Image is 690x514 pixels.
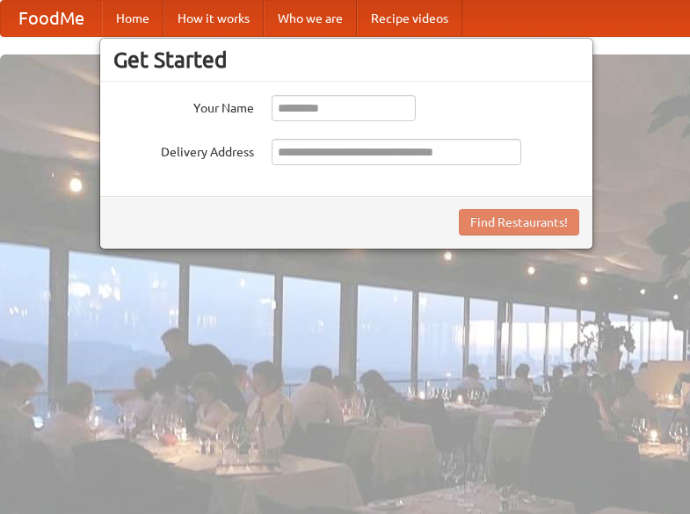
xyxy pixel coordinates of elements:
[113,139,254,161] label: Delivery Address
[264,1,357,36] a: Who we are
[163,1,264,36] a: How it works
[113,47,579,73] h3: Get Started
[459,209,579,235] button: Find Restaurants!
[1,1,102,36] a: FoodMe
[357,1,462,36] a: Recipe videos
[102,1,163,36] a: Home
[113,95,254,117] label: Your Name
